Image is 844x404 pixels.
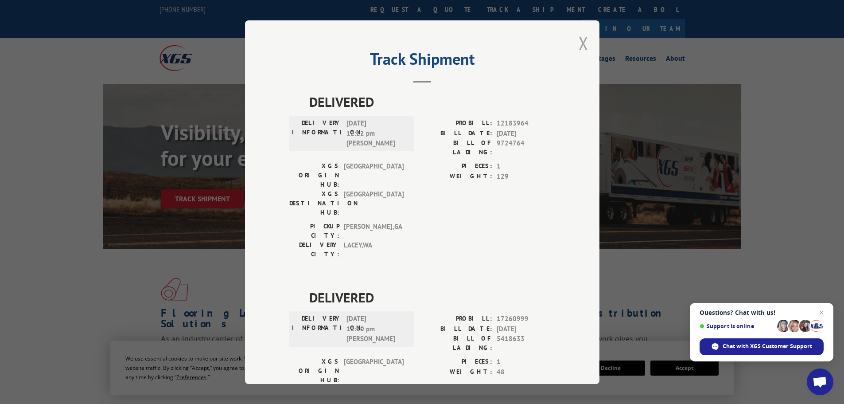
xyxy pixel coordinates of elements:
span: [DATE] [497,324,555,334]
span: [GEOGRAPHIC_DATA] [344,161,404,189]
label: PICKUP CITY: [289,222,339,240]
label: BILL OF LADING: [422,138,492,157]
span: Chat with XGS Customer Support [723,342,812,350]
span: LACEY , WA [344,240,404,259]
label: WEIGHT: [422,171,492,181]
span: 5418633 [497,334,555,353]
span: Questions? Chat with us! [700,309,824,316]
span: [DATE] [497,128,555,138]
span: [GEOGRAPHIC_DATA] [344,357,404,385]
span: 12183964 [497,118,555,129]
span: 1 [497,357,555,367]
span: 129 [497,171,555,181]
span: 9724764 [497,138,555,157]
span: [PERSON_NAME] , GA [344,222,404,240]
label: PIECES: [422,161,492,172]
label: DELIVERY INFORMATION: [292,314,342,344]
label: BILL DATE: [422,324,492,334]
span: Support is online [700,323,774,329]
label: PROBILL: [422,118,492,129]
label: DELIVERY INFORMATION: [292,118,342,149]
div: Open chat [807,369,833,395]
label: XGS ORIGIN HUB: [289,357,339,385]
span: 17260999 [497,314,555,324]
span: 48 [497,367,555,377]
span: DELIVERED [309,92,555,112]
label: DELIVERY CITY: [289,240,339,259]
label: PROBILL: [422,314,492,324]
label: WEIGHT: [422,367,492,377]
label: XGS ORIGIN HUB: [289,161,339,189]
span: [DATE] 12:20 pm [PERSON_NAME] [346,314,406,344]
div: Chat with XGS Customer Support [700,338,824,355]
span: [DATE] 12:22 pm [PERSON_NAME] [346,118,406,149]
span: DELIVERED [309,287,555,307]
h2: Track Shipment [289,53,555,70]
label: XGS DESTINATION HUB: [289,189,339,217]
button: Close modal [579,31,588,55]
span: [GEOGRAPHIC_DATA] [344,189,404,217]
label: PIECES: [422,357,492,367]
span: 1 [497,161,555,172]
label: BILL DATE: [422,128,492,138]
span: Close chat [816,307,827,318]
label: BILL OF LADING: [422,334,492,353]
